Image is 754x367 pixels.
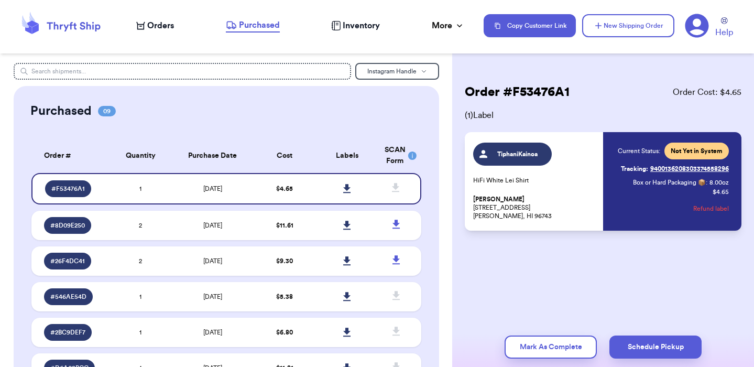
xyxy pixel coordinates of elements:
[172,138,254,173] th: Purchase Date
[385,145,409,167] div: SCAN Form
[50,257,85,265] span: # 26F4DC41
[582,14,674,37] button: New Shipping Order
[505,336,597,359] button: Mark As Complete
[465,109,741,122] span: ( 1 ) Label
[14,63,351,80] input: Search shipments...
[633,179,706,186] span: Box or Hard Packaging 📦
[203,258,222,264] span: [DATE]
[706,178,707,187] span: :
[693,197,729,220] button: Refund label
[484,14,576,37] button: Copy Customer Link
[139,329,141,336] span: 1
[715,17,733,39] a: Help
[203,294,222,300] span: [DATE]
[139,186,141,192] span: 1
[473,196,524,203] span: [PERSON_NAME]
[621,165,648,173] span: Tracking:
[50,293,86,301] span: # 546AE54D
[226,19,280,33] a: Purchased
[139,258,142,264] span: 2
[316,138,378,173] th: Labels
[147,19,174,32] span: Orders
[50,328,85,337] span: # 2BC9DEF7
[355,63,439,80] button: Instagram Handle
[203,329,222,336] span: [DATE]
[673,86,741,99] span: Order Cost: $ 4.65
[473,176,597,185] p: HiFi White Lei Shirt
[709,178,729,187] span: 8.00 oz
[276,329,293,336] span: $ 6.80
[713,188,729,196] p: $ 4.65
[239,19,280,31] span: Purchased
[609,336,702,359] button: Schedule Pickup
[473,195,597,220] p: [STREET_ADDRESS] [PERSON_NAME], HI 96743
[139,222,142,229] span: 2
[367,68,417,74] span: Instagram Handle
[30,103,92,120] h2: Purchased
[276,294,293,300] span: $ 5.38
[621,160,729,177] a: Tracking:9400136208303374558296
[203,222,222,229] span: [DATE]
[50,221,85,230] span: # 8D09E250
[331,19,380,32] a: Inventory
[618,147,660,155] span: Current Status:
[343,19,380,32] span: Inventory
[465,84,570,101] h2: Order # F53476A1
[51,185,85,193] span: # F53476A1
[276,186,293,192] span: $ 4.65
[432,19,465,32] div: More
[98,106,116,116] span: 09
[715,26,733,39] span: Help
[136,19,174,32] a: Orders
[276,222,293,229] span: $ 11.61
[110,138,172,173] th: Quantity
[31,138,110,173] th: Order #
[254,138,316,173] th: Cost
[493,150,542,158] span: TiphaniKainoa
[203,186,222,192] span: [DATE]
[276,258,293,264] span: $ 9.30
[139,294,141,300] span: 1
[671,147,723,155] span: Not Yet in System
